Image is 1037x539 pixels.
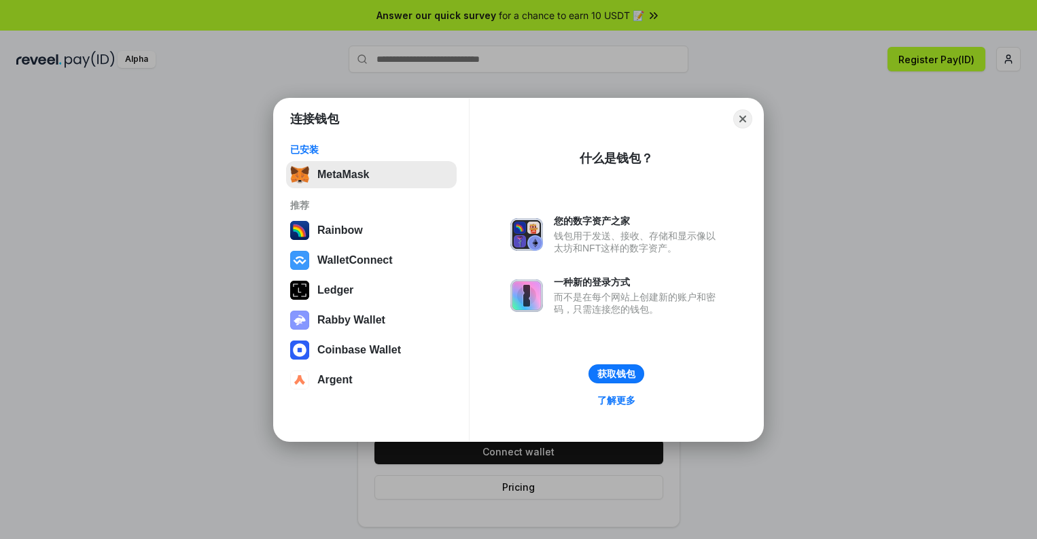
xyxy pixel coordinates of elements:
div: 了解更多 [597,394,635,406]
button: Close [733,109,752,128]
img: svg+xml,%3Csvg%20width%3D%2228%22%20height%3D%2228%22%20viewBox%3D%220%200%2028%2028%22%20fill%3D... [290,370,309,389]
a: 了解更多 [589,392,644,409]
div: MetaMask [317,169,369,181]
button: Rainbow [286,217,457,244]
div: 推荐 [290,199,453,211]
button: Rabby Wallet [286,307,457,334]
div: 而不是在每个网站上创建新的账户和密码，只需连接您的钱包。 [554,291,722,315]
img: svg+xml,%3Csvg%20xmlns%3D%22http%3A%2F%2Fwww.w3.org%2F2000%2Fsvg%22%20fill%3D%22none%22%20viewBox... [510,279,543,312]
div: 已安装 [290,143,453,156]
button: MetaMask [286,161,457,188]
div: 获取钱包 [597,368,635,380]
img: svg+xml,%3Csvg%20fill%3D%22none%22%20height%3D%2233%22%20viewBox%3D%220%200%2035%2033%22%20width%... [290,165,309,184]
div: 您的数字资产之家 [554,215,722,227]
div: Rainbow [317,224,363,237]
img: svg+xml,%3Csvg%20width%3D%2228%22%20height%3D%2228%22%20viewBox%3D%220%200%2028%2028%22%20fill%3D... [290,341,309,360]
button: 获取钱包 [588,364,644,383]
img: svg+xml,%3Csvg%20width%3D%2228%22%20height%3D%2228%22%20viewBox%3D%220%200%2028%2028%22%20fill%3D... [290,251,309,270]
div: Argent [317,374,353,386]
img: svg+xml,%3Csvg%20width%3D%22120%22%20height%3D%22120%22%20viewBox%3D%220%200%20120%20120%22%20fil... [290,221,309,240]
h1: 连接钱包 [290,111,339,127]
img: svg+xml,%3Csvg%20xmlns%3D%22http%3A%2F%2Fwww.w3.org%2F2000%2Fsvg%22%20fill%3D%22none%22%20viewBox... [290,311,309,330]
div: 什么是钱包？ [580,150,653,167]
div: 一种新的登录方式 [554,276,722,288]
div: WalletConnect [317,254,393,266]
button: Ledger [286,277,457,304]
button: Argent [286,366,457,394]
div: Ledger [317,284,353,296]
button: WalletConnect [286,247,457,274]
div: Coinbase Wallet [317,344,401,356]
div: Rabby Wallet [317,314,385,326]
button: Coinbase Wallet [286,336,457,364]
img: svg+xml,%3Csvg%20xmlns%3D%22http%3A%2F%2Fwww.w3.org%2F2000%2Fsvg%22%20fill%3D%22none%22%20viewBox... [510,218,543,251]
img: svg+xml,%3Csvg%20xmlns%3D%22http%3A%2F%2Fwww.w3.org%2F2000%2Fsvg%22%20width%3D%2228%22%20height%3... [290,281,309,300]
div: 钱包用于发送、接收、存储和显示像以太坊和NFT这样的数字资产。 [554,230,722,254]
